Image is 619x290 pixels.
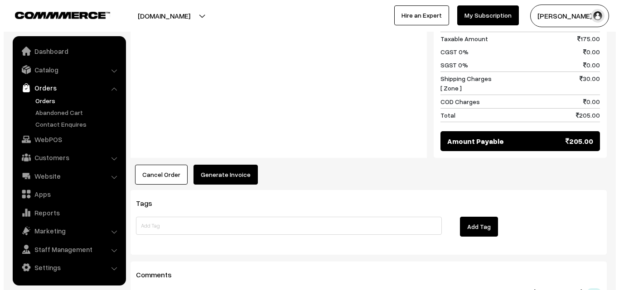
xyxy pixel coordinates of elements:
[11,62,119,78] a: Catalog
[562,136,590,147] span: 205.00
[131,165,184,185] button: Cancel Order
[11,168,119,184] a: Website
[580,97,596,106] span: 0.00
[11,223,119,239] a: Marketing
[454,5,515,25] a: My Subscription
[437,97,476,106] span: COD Charges
[576,74,596,93] span: 30.00
[11,9,91,20] a: COMMMERCE
[11,80,119,96] a: Orders
[572,110,596,120] span: 205.00
[456,217,494,237] button: Add Tag
[102,5,218,27] button: [DOMAIN_NAME]
[29,108,119,117] a: Abandoned Cart
[437,34,484,43] span: Taxable Amount
[11,186,119,202] a: Apps
[437,60,464,70] span: SGST 0%
[437,74,488,93] span: Shipping Charges [ Zone ]
[574,34,596,43] span: 175.00
[190,165,254,185] button: Generate Invoice
[11,204,119,221] a: Reports
[11,241,119,257] a: Staff Management
[11,149,119,166] a: Customers
[527,5,605,27] button: [PERSON_NAME] s…
[391,5,445,25] a: Hire an Expert
[587,9,601,23] img: user
[132,217,438,235] input: Add Tag
[580,47,596,57] span: 0.00
[444,136,500,147] span: Amount Payable
[132,270,179,279] span: Comments
[132,199,160,208] span: Tags
[11,259,119,276] a: Settings
[437,47,465,57] span: CGST 0%
[29,119,119,129] a: Contact Enquires
[580,60,596,70] span: 0.00
[11,43,119,59] a: Dashboard
[11,12,106,19] img: COMMMERCE
[11,131,119,147] a: WebPOS
[29,96,119,105] a: Orders
[437,110,452,120] span: Total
